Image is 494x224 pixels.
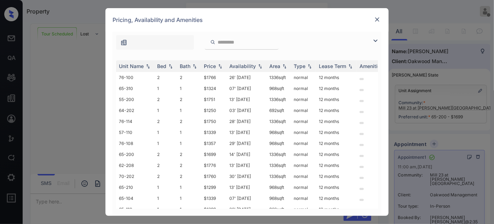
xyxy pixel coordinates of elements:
[291,204,316,215] td: normal
[266,105,291,116] td: 692 sqft
[154,204,177,215] td: 1
[201,149,226,160] td: $1699
[116,204,154,215] td: 65-110
[201,160,226,171] td: $1776
[291,72,316,83] td: normal
[294,63,305,69] div: Type
[177,83,201,94] td: 1
[105,8,389,32] div: Pricing, Availability and Amenities
[316,171,357,182] td: 12 months
[177,149,201,160] td: 2
[201,204,226,215] td: $1399
[116,94,154,105] td: 55-200
[226,171,266,182] td: 30' [DATE]
[177,193,201,204] td: 1
[269,63,280,69] div: Area
[360,63,383,69] div: Amenities
[177,94,201,105] td: 2
[201,182,226,193] td: $1299
[266,182,291,193] td: 968 sqft
[374,16,381,23] img: close
[291,138,316,149] td: normal
[116,182,154,193] td: 65-210
[119,63,144,69] div: Unit Name
[291,149,316,160] td: normal
[266,83,291,94] td: 968 sqft
[204,63,216,69] div: Price
[226,72,266,83] td: 26' [DATE]
[291,127,316,138] td: normal
[154,138,177,149] td: 1
[316,72,357,83] td: 12 months
[281,64,288,69] img: sorting
[266,116,291,127] td: 1336 sqft
[306,64,313,69] img: sorting
[266,160,291,171] td: 1336 sqft
[291,171,316,182] td: normal
[226,94,266,105] td: 13' [DATE]
[291,182,316,193] td: normal
[266,138,291,149] td: 968 sqft
[154,182,177,193] td: 1
[154,72,177,83] td: 2
[201,193,226,204] td: $1339
[191,64,198,69] img: sorting
[177,138,201,149] td: 1
[316,204,357,215] td: 12 months
[116,149,154,160] td: 65-200
[316,105,357,116] td: 12 months
[177,160,201,171] td: 2
[266,171,291,182] td: 1336 sqft
[229,63,256,69] div: Availability
[116,116,154,127] td: 76-114
[226,116,266,127] td: 28' [DATE]
[291,94,316,105] td: normal
[201,171,226,182] td: $1760
[347,64,354,69] img: sorting
[266,204,291,215] td: 968 sqft
[116,193,154,204] td: 65-104
[226,83,266,94] td: 07' [DATE]
[116,105,154,116] td: 64-202
[154,127,177,138] td: 1
[257,64,264,69] img: sorting
[157,63,166,69] div: Bed
[154,149,177,160] td: 2
[154,105,177,116] td: 1
[167,64,174,69] img: sorting
[154,171,177,182] td: 2
[226,138,266,149] td: 29' [DATE]
[116,138,154,149] td: 76-108
[316,83,357,94] td: 12 months
[177,171,201,182] td: 2
[226,182,266,193] td: 13' [DATE]
[201,105,226,116] td: $1250
[177,72,201,83] td: 2
[291,116,316,127] td: normal
[154,116,177,127] td: 2
[120,39,127,46] img: icon-zuma
[201,127,226,138] td: $1339
[201,72,226,83] td: $1766
[291,160,316,171] td: normal
[226,160,266,171] td: 13' [DATE]
[226,127,266,138] td: 13' [DATE]
[291,83,316,94] td: normal
[316,138,357,149] td: 12 months
[316,160,357,171] td: 12 months
[116,72,154,83] td: 76-100
[266,94,291,105] td: 1336 sqft
[316,149,357,160] td: 12 months
[226,149,266,160] td: 14' [DATE]
[266,149,291,160] td: 1336 sqft
[144,64,151,69] img: sorting
[291,105,316,116] td: normal
[319,63,346,69] div: Lease Term
[266,193,291,204] td: 968 sqft
[177,204,201,215] td: 1
[154,160,177,171] td: 2
[201,94,226,105] td: $1751
[210,39,216,45] img: icon-zuma
[116,83,154,94] td: 65-310
[177,116,201,127] td: 2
